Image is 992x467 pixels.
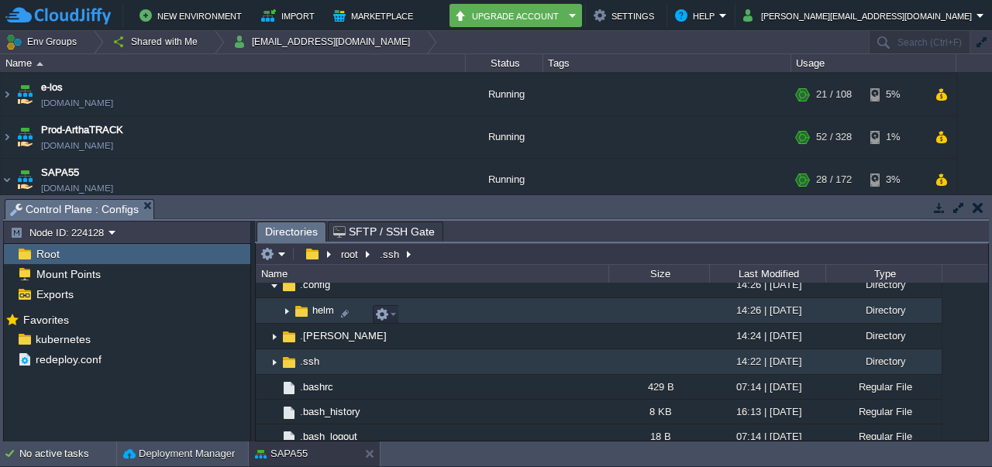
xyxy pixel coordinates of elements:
[310,304,336,317] span: helm
[1,74,13,115] img: AMDAwAAAACH5BAEAAAAALAAAAAABAAEAAAICRAEAOw==
[20,313,71,327] span: Favorites
[825,375,942,399] div: Regular File
[33,332,93,346] a: kubernetes
[281,354,298,371] img: AMDAwAAAACH5BAEAAAAALAAAAAABAAEAAAICRAEAOw==
[608,400,709,424] div: 8 KB
[14,159,36,201] img: AMDAwAAAACH5BAEAAAAALAAAAAABAAEAAAICRAEAOw==
[41,165,79,180] a: SAPA55
[594,6,659,25] button: Settings
[281,379,298,397] img: AMDAwAAAACH5BAEAAAAALAAAAAABAAEAAAICRAEAOw==
[41,122,123,138] span: Prod-ArthaTRACK
[293,303,310,320] img: AMDAwAAAACH5BAEAAAAALAAAAAABAAEAAAICRAEAOw==
[41,95,113,111] a: [DOMAIN_NAME]
[711,265,825,283] div: Last Modified
[827,265,942,283] div: Type
[709,424,825,448] div: 07:14 | [DATE]
[870,116,921,158] div: 1%
[5,6,111,26] img: CloudJiffy
[19,441,116,466] div: No active tasks
[33,287,76,301] a: Exports
[709,298,825,322] div: 14:26 | [DATE]
[14,116,36,158] img: AMDAwAAAACH5BAEAAAAALAAAAAABAAEAAAICRAEAOw==
[281,429,298,446] img: AMDAwAAAACH5BAEAAAAALAAAAAABAAEAAAICRAEAOw==
[870,74,921,115] div: 5%
[816,74,852,115] div: 21 / 108
[1,159,13,201] img: AMDAwAAAACH5BAEAAAAALAAAAAABAAEAAAICRAEAOw==
[281,299,293,323] img: AMDAwAAAACH5BAEAAAAALAAAAAABAAEAAAICRAEAOw==
[298,355,322,368] a: .ssh
[268,375,281,399] img: AMDAwAAAACH5BAEAAAAALAAAAAABAAEAAAICRAEAOw==
[298,430,360,443] a: .bash_logout
[5,31,82,53] button: Env Groups
[825,400,942,424] div: Regular File
[112,31,203,53] button: Shared with Me
[454,6,564,25] button: Upgrade Account
[709,400,825,424] div: 16:13 | [DATE]
[792,54,956,72] div: Usage
[1,116,13,158] img: AMDAwAAAACH5BAEAAAAALAAAAAABAAEAAAICRAEAOw==
[10,200,139,219] span: Control Plane : Configs
[2,54,465,72] div: Name
[268,273,281,297] img: AMDAwAAAACH5BAEAAAAALAAAAAABAAEAAAICRAEAOw==
[608,375,709,399] div: 429 B
[268,350,281,374] img: AMDAwAAAACH5BAEAAAAALAAAAAABAAEAAAICRAEAOw==
[816,159,852,201] div: 28 / 172
[123,446,235,462] button: Deployment Manager
[333,6,418,25] button: Marketplace
[139,6,246,25] button: New Environment
[333,222,435,241] span: SFTP / SSH Gate
[870,159,921,201] div: 3%
[261,6,319,25] button: Import
[298,278,332,291] a: .config
[466,159,543,201] div: Running
[36,62,43,66] img: AMDAwAAAACH5BAEAAAAALAAAAAABAAEAAAICRAEAOw==
[709,375,825,399] div: 07:14 | [DATE]
[20,314,71,326] a: Favorites
[255,446,308,462] button: SAPA55
[41,138,113,153] a: [DOMAIN_NAME]
[281,277,298,294] img: AMDAwAAAACH5BAEAAAAALAAAAAABAAEAAAICRAEAOw==
[33,352,104,366] a: redeploy.conf
[466,74,543,115] div: Running
[816,116,852,158] div: 52 / 328
[268,424,281,448] img: AMDAwAAAACH5BAEAAAAALAAAAAABAAEAAAICRAEAOw==
[256,243,988,265] input: Click to enter the path
[825,298,942,322] div: Directory
[14,74,36,115] img: AMDAwAAAACH5BAEAAAAALAAAAAABAAEAAAICRAEAOw==
[544,54,790,72] div: Tags
[33,267,103,281] a: Mount Points
[608,424,709,448] div: 18 B
[466,116,543,158] div: Running
[610,265,709,283] div: Size
[268,400,281,424] img: AMDAwAAAACH5BAEAAAAALAAAAAABAAEAAAICRAEAOw==
[281,328,298,345] img: AMDAwAAAACH5BAEAAAAALAAAAAABAAEAAAICRAEAOw==
[709,324,825,348] div: 14:24 | [DATE]
[281,404,298,421] img: AMDAwAAAACH5BAEAAAAALAAAAAABAAEAAAICRAEAOw==
[298,380,336,393] a: .bashrc
[825,273,942,297] div: Directory
[709,273,825,297] div: 14:26 | [DATE]
[298,405,363,418] a: .bash_history
[33,247,62,261] a: Root
[41,180,113,196] a: [DOMAIN_NAME]
[298,329,389,342] a: .[PERSON_NAME]
[41,80,63,95] a: e-los
[825,324,942,348] div: Directory
[377,247,403,261] button: .ssh
[10,225,108,239] button: Node ID: 224128
[743,6,976,25] button: [PERSON_NAME][EMAIL_ADDRESS][DOMAIN_NAME]
[233,31,415,53] button: [EMAIL_ADDRESS][DOMAIN_NAME]
[825,424,942,448] div: Regular File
